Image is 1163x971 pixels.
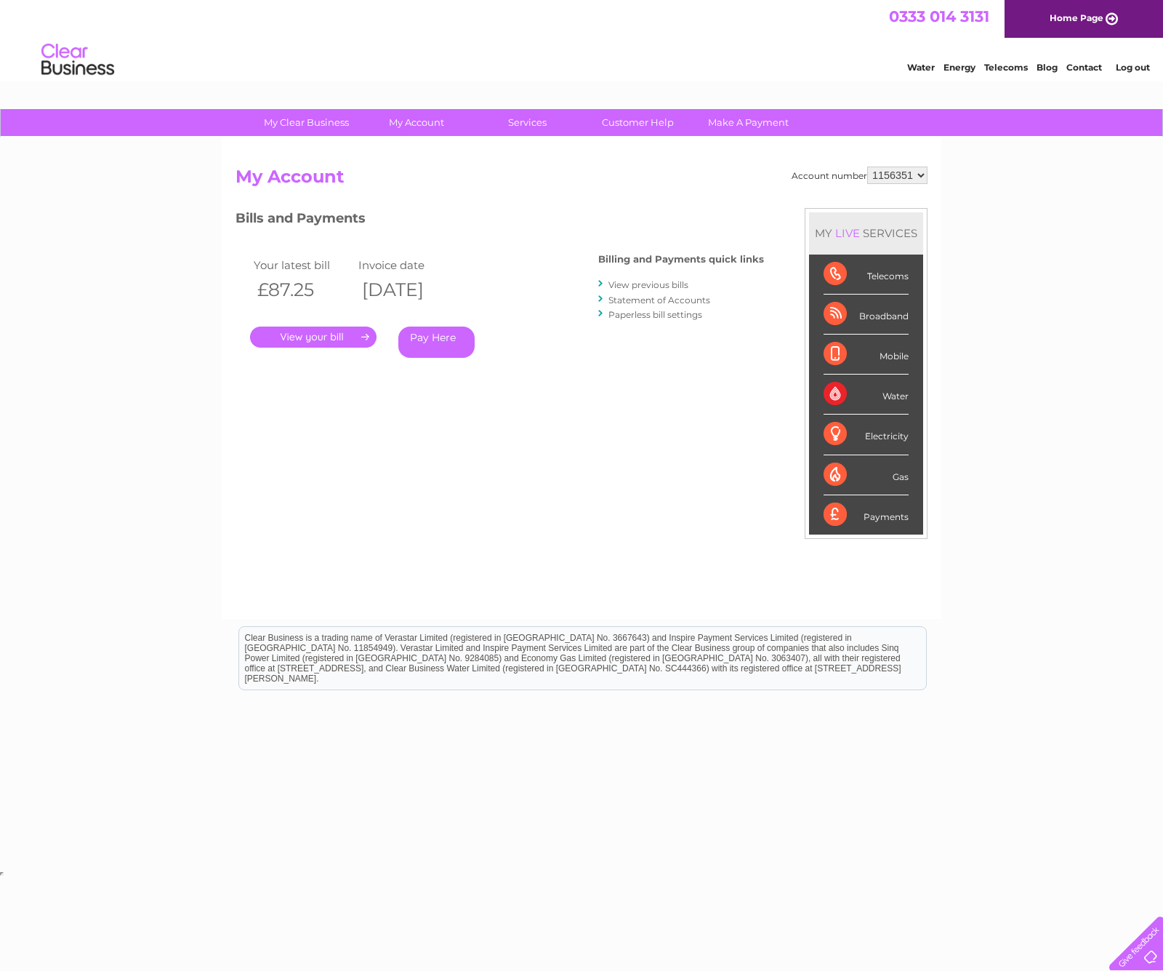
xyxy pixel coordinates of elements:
th: £87.25 [250,275,355,305]
h2: My Account [236,167,927,194]
a: Contact [1066,62,1102,73]
div: Telecoms [824,255,909,295]
td: Invoice date [355,255,459,275]
h3: Bills and Payments [236,208,764,233]
div: Account number [792,167,927,184]
a: My Clear Business [246,109,366,136]
div: MY SERVICES [809,212,923,254]
div: Clear Business is a trading name of Verastar Limited (registered in [GEOGRAPHIC_DATA] No. 3667643... [239,8,926,71]
div: Water [824,375,909,415]
div: Payments [824,495,909,535]
a: Water [907,62,935,73]
img: logo.png [41,38,115,82]
a: Log out [1116,62,1150,73]
div: LIVE [832,226,863,240]
a: View previous bills [608,279,688,290]
a: Customer Help [578,109,698,136]
div: Electricity [824,415,909,455]
a: My Account [357,109,477,136]
a: Pay Here [398,327,475,358]
th: [DATE] [355,275,459,305]
a: Energy [943,62,975,73]
div: Broadband [824,295,909,335]
a: . [250,327,377,348]
td: Your latest bill [250,255,355,275]
a: Statement of Accounts [608,295,710,305]
a: Make A Payment [688,109,808,136]
a: Paperless bill settings [608,309,702,320]
a: Telecoms [984,62,1028,73]
h4: Billing and Payments quick links [598,254,764,265]
div: Gas [824,455,909,495]
div: Mobile [824,335,909,375]
a: Blog [1037,62,1058,73]
a: 0333 014 3131 [889,7,989,25]
a: Services [467,109,587,136]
